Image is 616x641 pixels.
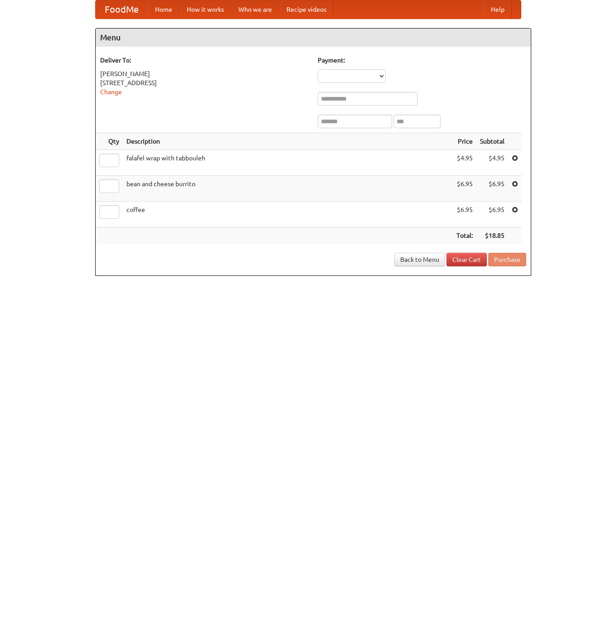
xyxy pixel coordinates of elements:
[96,0,148,19] a: FoodMe
[123,150,453,176] td: falafel wrap with tabbouleh
[148,0,179,19] a: Home
[453,202,476,227] td: $6.95
[484,0,512,19] a: Help
[488,253,526,266] button: Purchase
[453,150,476,176] td: $4.95
[476,133,508,150] th: Subtotal
[123,176,453,202] td: bean and cheese burrito
[179,0,231,19] a: How it works
[453,176,476,202] td: $6.95
[231,0,279,19] a: Who we are
[100,69,309,78] div: [PERSON_NAME]
[476,227,508,244] th: $18.85
[453,133,476,150] th: Price
[96,29,531,47] h4: Menu
[279,0,334,19] a: Recipe videos
[123,133,453,150] th: Description
[100,88,122,96] a: Change
[476,150,508,176] td: $4.95
[96,133,123,150] th: Qty
[394,253,445,266] a: Back to Menu
[123,202,453,227] td: coffee
[446,253,487,266] a: Clear Cart
[476,176,508,202] td: $6.95
[476,202,508,227] td: $6.95
[100,56,309,65] h5: Deliver To:
[453,227,476,244] th: Total:
[318,56,526,65] h5: Payment:
[100,78,309,87] div: [STREET_ADDRESS]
